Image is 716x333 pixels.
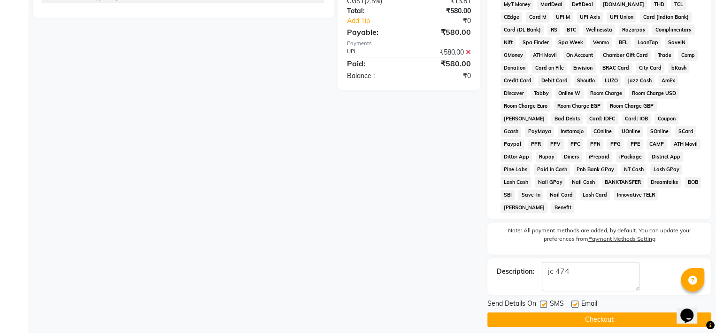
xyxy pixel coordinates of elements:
[621,164,647,175] span: NT Cash
[487,299,536,310] span: Send Details On
[500,75,534,86] span: Credit Card
[500,37,516,48] span: Nift
[636,63,664,73] span: City Card
[500,177,531,188] span: Lash Cash
[640,12,692,23] span: Card (Indian Bank)
[526,12,549,23] span: Card M
[624,75,654,86] span: Jazz Cash
[528,139,544,150] span: PPR
[525,126,554,137] span: PayMaya
[668,63,689,73] span: bKash
[340,26,409,38] div: Payable:
[607,139,624,150] span: PPG
[340,6,409,16] div: Total:
[531,88,552,99] span: Tabby
[648,151,683,162] span: District App
[500,88,527,99] span: Discover
[530,50,560,61] span: ATH Movil
[500,12,522,23] span: CEdge
[420,16,478,26] div: ₹0
[555,88,584,99] span: Online W
[570,63,596,73] span: Envision
[519,37,552,48] span: Spa Finder
[569,177,598,188] span: Nail Cash
[654,113,678,124] span: Coupon
[607,101,657,111] span: Room Charge GBP
[602,75,621,86] span: LUZO
[614,190,658,200] span: Innovative TELR
[654,50,674,61] span: Trade
[561,151,582,162] span: Diners
[629,88,679,99] span: Room Charge USD
[600,50,651,61] span: Chamber Gift Card
[622,113,651,124] span: Card: IOB
[409,6,478,16] div: ₹580.00
[581,299,597,310] span: Email
[591,126,615,137] span: COnline
[500,113,547,124] span: [PERSON_NAME]
[551,202,574,213] span: Benefit
[497,226,702,247] label: Note: All payment methods are added, by default. You can update your preferences from
[536,151,557,162] span: Rupay
[650,164,682,175] span: Lash GPay
[500,164,530,175] span: Pine Labs
[627,139,643,150] span: PPE
[340,71,409,81] div: Balance :
[500,151,532,162] span: Dittor App
[554,101,603,111] span: Room Charge EGP
[500,101,550,111] span: Room Charge Euro
[574,164,617,175] span: Pnb Bank GPay
[347,40,471,48] div: Payments
[550,299,564,310] span: SMS
[671,139,701,150] span: ATH Movil
[607,12,636,23] span: UPI Union
[409,58,478,69] div: ₹580.00
[555,37,586,48] span: Spa Week
[600,63,632,73] span: BRAC Card
[553,12,573,23] span: UPI M
[616,151,645,162] span: iPackage
[409,71,478,81] div: ₹0
[647,139,667,150] span: CAMP
[547,139,564,150] span: PPV
[677,295,707,324] iframe: chat widget
[568,139,584,150] span: PPC
[518,190,543,200] span: Save-In
[577,12,603,23] span: UPI Axis
[580,190,610,200] span: Lash Card
[500,50,526,61] span: GMoney
[574,75,598,86] span: Shoutlo
[551,113,583,124] span: Bad Debts
[532,63,567,73] span: Card on File
[340,58,409,69] div: Paid:
[547,190,576,200] span: Nail Card
[500,126,521,137] span: Gcash
[675,126,696,137] span: SCard
[534,164,570,175] span: Paid in Cash
[538,75,570,86] span: Debit Card
[558,126,587,137] span: Instamojo
[547,24,560,35] span: RS
[590,37,612,48] span: Venmo
[583,24,616,35] span: Wellnessta
[685,177,701,188] span: BOB
[500,24,544,35] span: Card (DL Bank)
[588,235,655,243] label: Payment Methods Setting
[340,16,421,26] a: Add Tip
[658,75,678,86] span: AmEx
[409,26,478,38] div: ₹580.00
[665,37,688,48] span: SaveIN
[619,24,648,35] span: Razorpay
[500,190,515,200] span: SBI
[587,88,625,99] span: Room Charge
[587,139,603,150] span: PPN
[647,126,671,137] span: SOnline
[616,37,631,48] span: BFL
[340,48,409,57] div: UPI
[602,177,644,188] span: BANKTANSFER
[500,63,528,73] span: Donation
[500,202,547,213] span: [PERSON_NAME]
[564,24,579,35] span: BTC
[618,126,643,137] span: UOnline
[497,267,534,277] div: Description:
